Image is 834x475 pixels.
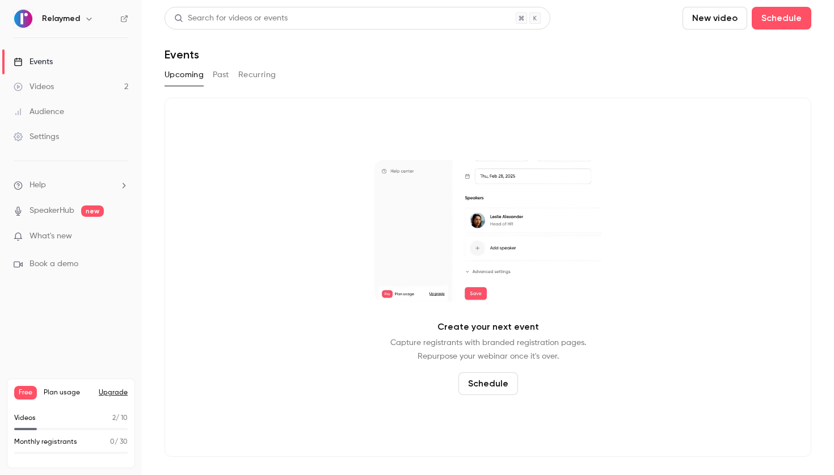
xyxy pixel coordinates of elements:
[14,413,36,423] p: Videos
[213,66,229,84] button: Past
[30,258,78,270] span: Book a demo
[14,437,77,447] p: Monthly registrants
[30,205,74,217] a: SpeakerHub
[112,413,128,423] p: / 10
[14,10,32,28] img: Relaymed
[165,66,204,84] button: Upcoming
[14,106,64,117] div: Audience
[30,230,72,242] span: What's new
[390,336,586,363] p: Capture registrants with branded registration pages. Repurpose your webinar once it's over.
[14,179,128,191] li: help-dropdown-opener
[81,205,104,217] span: new
[458,372,518,395] button: Schedule
[112,415,116,422] span: 2
[99,388,128,397] button: Upgrade
[14,56,53,68] div: Events
[238,66,276,84] button: Recurring
[30,179,46,191] span: Help
[44,388,92,397] span: Plan usage
[110,437,128,447] p: / 30
[683,7,747,30] button: New video
[115,232,128,242] iframe: Noticeable Trigger
[42,13,80,24] h6: Relaymed
[174,12,288,24] div: Search for videos or events
[14,131,59,142] div: Settings
[14,81,54,93] div: Videos
[752,7,811,30] button: Schedule
[165,48,199,61] h1: Events
[14,386,37,400] span: Free
[437,320,539,334] p: Create your next event
[110,439,115,445] span: 0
